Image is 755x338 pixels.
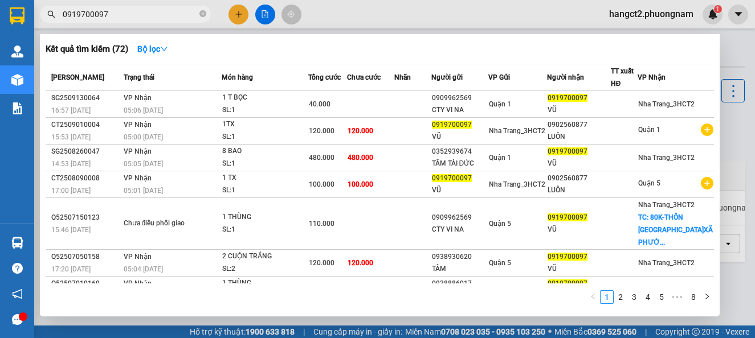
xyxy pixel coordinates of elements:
[51,106,91,114] span: 16:57 [DATE]
[309,100,330,108] span: 40.000
[309,154,334,162] span: 480.000
[668,290,687,304] span: •••
[548,104,610,116] div: VŨ
[586,290,600,304] li: Previous Page
[222,104,308,117] div: SL: 1
[348,154,373,162] span: 480.000
[638,73,666,81] span: VP Nhận
[124,174,152,182] span: VP Nhận
[124,94,152,102] span: VP Nhận
[222,263,308,275] div: SL: 2
[12,288,23,299] span: notification
[687,290,700,304] li: 8
[489,127,545,135] span: Nha Trang_3HCT2
[124,106,163,114] span: 05:06 [DATE]
[12,263,23,274] span: question-circle
[51,265,91,273] span: 17:20 [DATE]
[701,177,713,189] span: plus-circle
[548,94,587,102] span: 0919700097
[432,263,488,275] div: TÂM
[548,263,610,275] div: VŨ
[655,290,668,304] li: 5
[124,133,163,141] span: 05:00 [DATE]
[51,226,91,234] span: 15:46 [DATE]
[432,121,472,129] span: 0919700097
[308,73,341,81] span: Tổng cước
[432,146,488,158] div: 0352939674
[222,73,253,81] span: Món hàng
[222,131,308,143] div: SL: 1
[51,212,120,224] div: Q52507150123
[222,224,308,236] div: SL: 1
[11,237,23,249] img: warehouse-icon
[51,160,91,168] span: 14:53 [DATE]
[548,131,610,143] div: LUÔN
[222,277,308,290] div: 1 THÙNG
[348,259,373,267] span: 120.000
[638,154,695,162] span: Nha Trang_3HCT2
[51,73,104,81] span: [PERSON_NAME]
[11,102,23,114] img: solution-icon
[432,174,472,182] span: 0919700097
[548,213,587,221] span: 0919700097
[222,250,308,263] div: 2 CUỘN TRẮNG
[124,73,154,81] span: Trạng thái
[641,290,655,304] li: 4
[347,73,381,81] span: Chưa cước
[394,73,411,81] span: Nhãn
[701,123,713,136] span: plus-circle
[700,290,714,304] button: right
[124,147,152,155] span: VP Nhận
[46,43,128,55] h3: Kết quả tìm kiếm ( 72 )
[489,220,511,228] span: Quận 5
[47,10,55,18] span: search
[611,67,634,88] span: TT xuất HĐ
[548,224,610,236] div: VŨ
[124,253,152,261] span: VP Nhận
[432,104,488,116] div: CTY VI NA
[547,73,584,81] span: Người nhận
[638,259,695,267] span: Nha Trang_3HCT2
[614,291,627,303] a: 2
[51,146,120,158] div: SG2508260047
[222,118,308,131] div: 1TX
[432,224,488,236] div: CTY VI NA
[222,158,308,170] div: SL: 1
[614,290,627,304] li: 2
[10,7,25,24] img: logo-vxr
[704,293,711,300] span: right
[160,45,168,53] span: down
[51,172,120,184] div: CT2508090008
[488,73,510,81] span: VP Gửi
[51,278,120,290] div: Q52507010169
[63,8,197,20] input: Tìm tên, số ĐT hoặc mã đơn
[432,92,488,104] div: 0909962569
[309,127,334,135] span: 120.000
[137,44,168,53] strong: Bộ lọc
[348,127,373,135] span: 120.000
[51,251,120,263] div: Q52507050158
[548,184,610,196] div: LUÔN
[668,290,687,304] li: Next 5 Pages
[222,92,308,104] div: 1 T BỌC
[638,126,660,134] span: Quận 1
[124,279,152,287] span: VP Nhận
[51,92,120,104] div: SG2509130064
[309,220,334,228] span: 110.000
[124,121,152,129] span: VP Nhận
[124,160,163,168] span: 05:05 [DATE]
[548,147,587,155] span: 0919700097
[548,253,587,261] span: 0919700097
[687,291,700,303] a: 8
[309,259,334,267] span: 120.000
[432,158,488,170] div: TÂM TÀI ĐỨC
[489,259,511,267] span: Quận 5
[51,119,120,131] div: CT2509010004
[11,74,23,86] img: warehouse-icon
[431,73,463,81] span: Người gửi
[12,314,23,325] span: message
[638,213,713,246] span: TC: 80K-THÔN [GEOGRAPHIC_DATA]XÃ PHƯỚ...
[124,187,163,195] span: 05:01 [DATE]
[432,212,488,224] div: 0909962569
[432,278,488,290] div: 0938886017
